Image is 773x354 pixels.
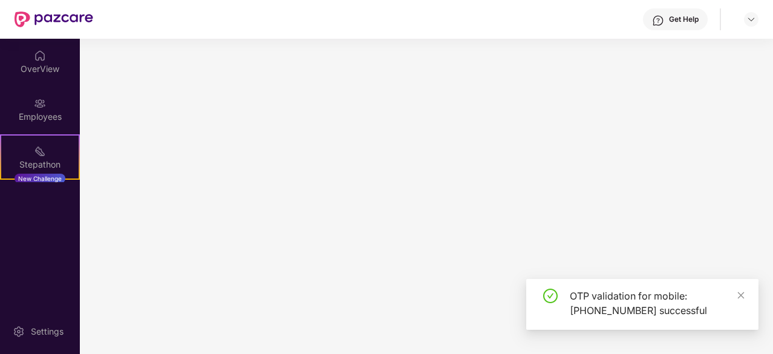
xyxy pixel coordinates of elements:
[13,326,25,338] img: svg+xml;base64,PHN2ZyBpZD0iU2V0dGluZy0yMHgyMCIgeG1sbnM9Imh0dHA6Ly93d3cudzMub3JnLzIwMDAvc3ZnIiB3aW...
[669,15,699,24] div: Get Help
[15,11,93,27] img: New Pazcare Logo
[543,289,558,303] span: check-circle
[652,15,664,27] img: svg+xml;base64,PHN2ZyBpZD0iSGVscC0zMngzMiIgeG1sbnM9Imh0dHA6Ly93d3cudzMub3JnLzIwMDAvc3ZnIiB3aWR0aD...
[34,145,46,157] img: svg+xml;base64,PHN2ZyB4bWxucz0iaHR0cDovL3d3dy53My5vcmcvMjAwMC9zdmciIHdpZHRoPSIyMSIgaGVpZ2h0PSIyMC...
[27,326,67,338] div: Settings
[34,97,46,110] img: svg+xml;base64,PHN2ZyBpZD0iRW1wbG95ZWVzIiB4bWxucz0iaHR0cDovL3d3dy53My5vcmcvMjAwMC9zdmciIHdpZHRoPS...
[737,291,745,300] span: close
[746,15,756,24] img: svg+xml;base64,PHN2ZyBpZD0iRHJvcGRvd24tMzJ4MzIiIHhtbG5zPSJodHRwOi8vd3d3LnczLm9yZy8yMDAwL3N2ZyIgd2...
[570,289,744,318] div: OTP validation for mobile: [PHONE_NUMBER] successful
[15,174,65,183] div: New Challenge
[1,159,79,171] div: Stepathon
[34,50,46,62] img: svg+xml;base64,PHN2ZyBpZD0iSG9tZSIgeG1sbnM9Imh0dHA6Ly93d3cudzMub3JnLzIwMDAvc3ZnIiB3aWR0aD0iMjAiIG...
